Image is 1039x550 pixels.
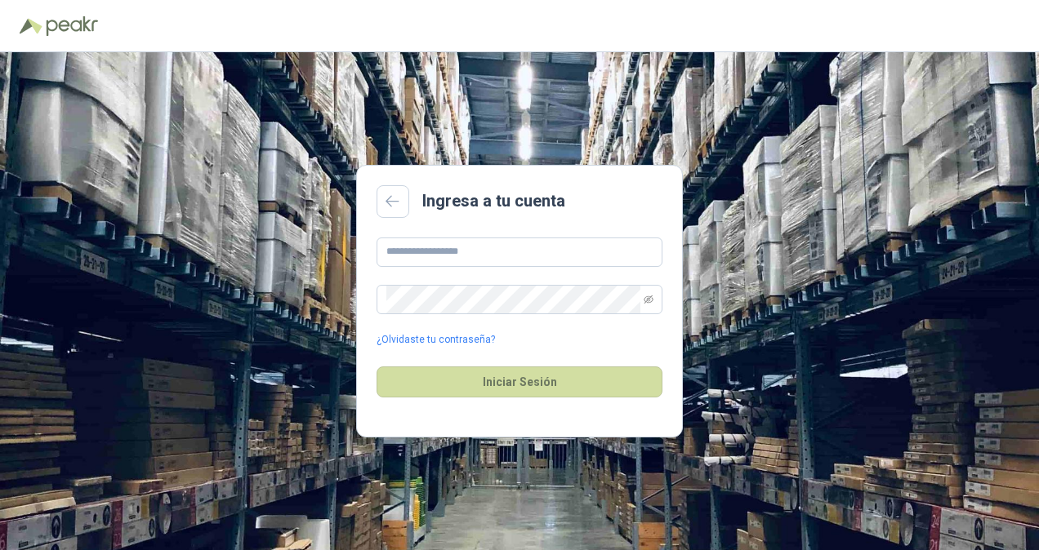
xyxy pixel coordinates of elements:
[20,18,42,34] img: Logo
[377,332,495,348] a: ¿Olvidaste tu contraseña?
[644,295,653,304] span: eye-invisible
[422,189,565,214] h2: Ingresa a tu cuenta
[46,16,98,36] img: Peakr
[377,366,662,397] button: Iniciar Sesión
